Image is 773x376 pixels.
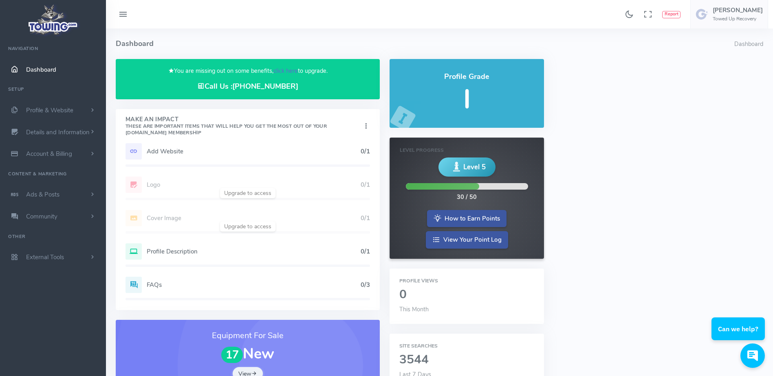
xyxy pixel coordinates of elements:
[26,2,81,37] img: logo
[399,73,534,81] h4: Profile Grade
[147,282,361,288] h5: FAQs
[400,148,534,153] h6: Level Progress
[147,248,361,255] h5: Profile Description
[399,288,534,302] h2: 0
[126,123,327,136] small: These are important items that will help you get the most out of your [DOMAIN_NAME] Membership
[361,148,370,155] h5: 0/1
[126,82,370,91] h4: Call Us :
[399,353,534,367] h2: 3544
[26,150,72,158] span: Account & Billing
[232,81,298,91] a: [PHONE_NUMBER]
[147,148,361,155] h5: Add Website
[26,66,56,74] span: Dashboard
[26,212,57,221] span: Community
[116,28,734,59] h4: Dashboard
[399,343,534,349] h6: Site Searches
[399,85,534,114] h5: I
[399,278,534,284] h6: Profile Views
[273,67,298,75] a: click here
[734,40,763,49] li: Dashboard
[126,346,370,363] h1: New
[427,210,507,227] a: How to Earn Points
[457,193,477,202] div: 30 / 50
[26,106,73,114] span: Profile & Website
[126,330,370,342] h3: Equipment For Sale
[26,190,59,199] span: Ads & Posts
[26,253,64,261] span: External Tools
[662,11,681,18] button: Report
[126,116,362,136] h4: Make An Impact
[426,231,508,249] a: View Your Point Log
[713,7,763,13] h5: [PERSON_NAME]
[399,305,429,313] span: This Month
[361,248,370,255] h5: 0/1
[26,128,90,136] span: Details and Information
[696,8,709,21] img: user-image
[713,16,763,22] h6: Towed Up Recovery
[463,162,486,172] span: Level 5
[126,66,370,76] p: You are missing out on some benefits, to upgrade.
[361,282,370,288] h5: 0/3
[705,295,773,376] iframe: Conversations
[221,347,243,363] span: 17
